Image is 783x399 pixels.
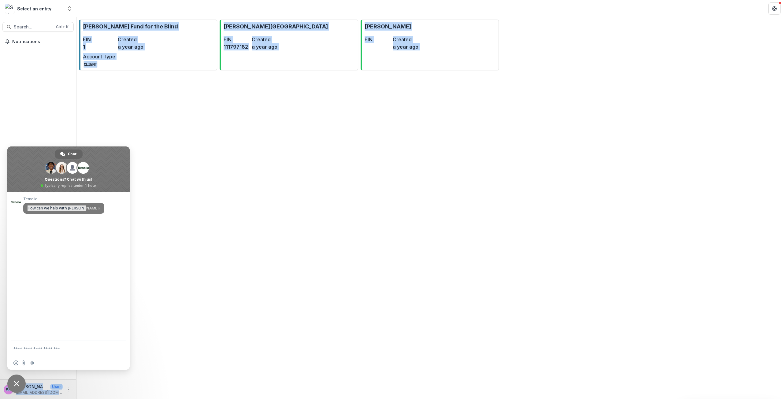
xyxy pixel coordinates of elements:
dt: Account Type [83,53,115,60]
a: [PERSON_NAME][GEOGRAPHIC_DATA]EIN111797182Createda year ago [220,20,358,70]
dt: Created [393,36,418,43]
button: More [65,386,72,393]
dd: a year ago [252,43,277,50]
p: [EMAIL_ADDRESS][DOMAIN_NAME] [16,390,63,395]
div: Ctrl + K [55,24,70,30]
div: Select an entity [17,6,51,12]
code: CLIENT [83,61,98,68]
p: [PERSON_NAME][GEOGRAPHIC_DATA] [224,22,328,31]
dt: EIN [224,36,249,43]
span: Insert an emoji [13,360,18,365]
p: [PERSON_NAME] [16,383,48,390]
a: [PERSON_NAME]EINCreateda year ago [361,20,499,70]
div: Chat [55,150,83,159]
button: Open entity switcher [65,2,74,15]
span: Search... [14,24,52,30]
dt: EIN [83,36,115,43]
dd: 111797182 [224,43,249,50]
span: How can we help with [PERSON_NAME]? [28,205,100,211]
dt: Created [118,36,150,43]
dt: EIN [365,36,390,43]
dt: Created [252,36,277,43]
button: Search... [2,22,74,32]
span: Send a file [21,360,26,365]
span: Notifications [12,39,71,44]
dd: a year ago [118,43,150,50]
div: Close chat [7,375,26,393]
dd: a year ago [393,43,418,50]
button: Notifications [2,37,74,46]
span: Chat [68,150,76,159]
p: [PERSON_NAME] Fund for the Blind [83,22,178,31]
span: Temelio [23,197,104,201]
p: User [50,384,63,390]
textarea: Compose your message... [13,346,110,352]
button: Get Help [768,2,781,15]
a: [PERSON_NAME] Fund for the BlindEIN1Createda year agoAccount TypeCLIENT [79,20,217,70]
p: [PERSON_NAME] [365,22,411,31]
img: Select an entity [5,4,15,13]
span: Audio message [29,360,34,365]
dd: 1 [83,43,115,50]
div: Khanh Phan [6,387,11,391]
